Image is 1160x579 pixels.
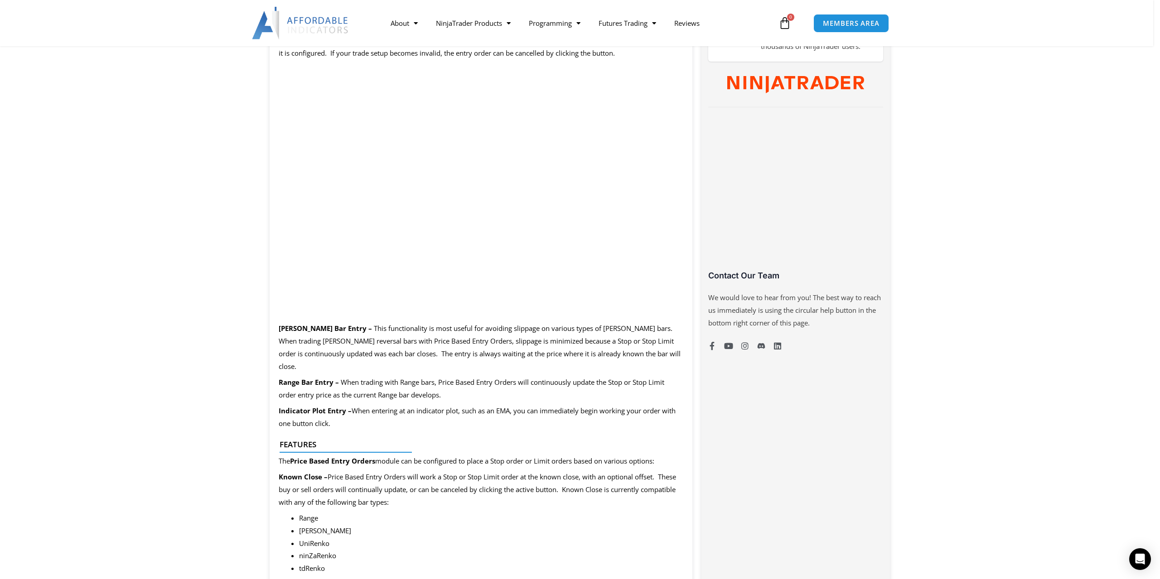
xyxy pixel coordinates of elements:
[823,20,880,27] span: MEMBERS AREA
[813,14,889,33] a: MEMBERS AREA
[279,324,372,333] strong: [PERSON_NAME] Bar Entry –
[279,406,352,415] strong: Indicator Plot Entry –
[520,13,590,33] a: Programming
[787,14,794,21] span: 0
[299,564,325,573] span: tdRenko
[708,119,883,277] iframe: Customer reviews powered by Trustpilot
[382,13,427,33] a: About
[252,7,349,39] img: LogoAI | Affordable Indicators – NinjaTrader
[590,13,665,33] a: Futures Trading
[727,76,864,93] img: NinjaTrader Wordmark color RGB | Affordable Indicators – NinjaTrader
[708,270,883,281] h3: Contact Our Team
[427,13,520,33] a: NinjaTrader Products
[279,376,683,402] p: When trading with Range bars, Price Based Entry Orders will continuously update the Stop or Stop ...
[279,322,683,373] p: This functionality is most useful for avoiding slippage on various types of [PERSON_NAME] bars. W...
[299,539,329,548] span: UniRenko
[299,551,336,560] span: ninZaRenko
[279,378,339,387] strong: Range Bar Entry –
[299,526,351,535] span: [PERSON_NAME]
[279,472,328,481] strong: Known Close –
[765,10,805,36] a: 0
[665,13,709,33] a: Reviews
[382,13,776,33] nav: Menu
[299,513,318,522] span: Range
[279,79,683,306] iframe: Enhanced Chart Trader for NinjaTrader - Latest Features
[708,292,883,330] p: We would love to hear from you! The best way to reach us immediately is using the circular help b...
[1129,548,1151,570] div: Open Intercom Messenger
[280,440,675,449] h4: Features
[279,472,676,507] span: Price Based Entry Orders will work a Stop or Stop Limit order at the known close, with an optiona...
[279,406,676,428] span: When entering at an indicator plot, such as an EMA, you can immediately begin working your order ...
